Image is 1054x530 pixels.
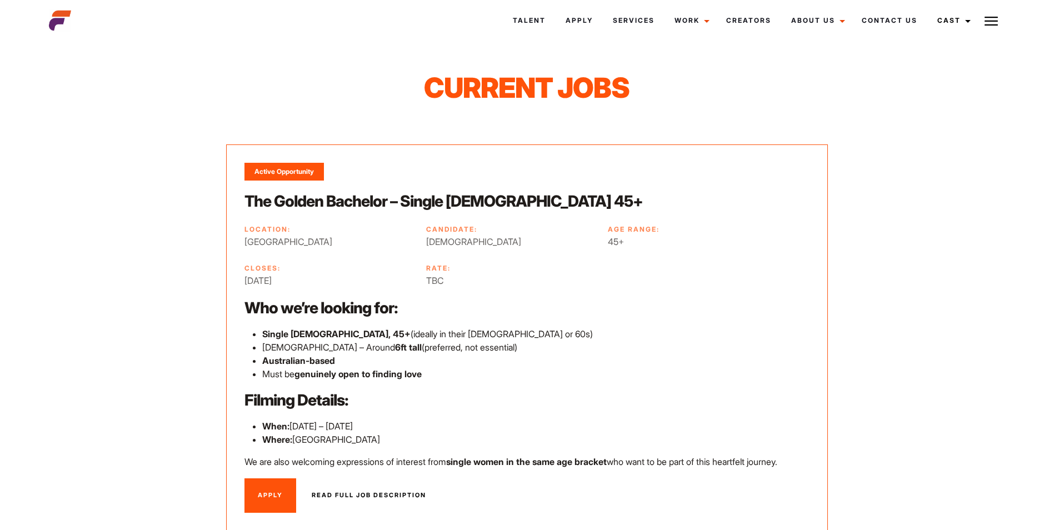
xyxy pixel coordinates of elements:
a: Contact Us [852,6,927,36]
a: Services [603,6,665,36]
strong: Location: [244,225,291,233]
a: Cast [927,6,977,36]
p: We are also welcoming expressions of interest from who want to be part of this heartfelt journey. [244,455,810,468]
span: [GEOGRAPHIC_DATA] [244,235,414,248]
a: About Us [781,6,852,36]
strong: genuinely open to finding love [294,368,422,379]
h1: Current Jobs [251,71,803,104]
span: 45+ [608,235,777,248]
h3: Who we’re looking for: [244,297,810,318]
span: [DATE] [244,274,414,287]
li: [GEOGRAPHIC_DATA] [262,433,810,446]
a: Read full job description [298,478,439,513]
strong: When: [262,421,289,432]
strong: 6ft tall [395,342,422,353]
a: Work [665,6,716,36]
h2: The Golden Bachelor – Single [DEMOGRAPHIC_DATA] 45+ [244,191,810,212]
li: [DEMOGRAPHIC_DATA] – Around (preferred, not essential) [262,341,810,354]
a: Talent [503,6,556,36]
strong: Where: [262,434,292,445]
li: (ideally in their [DEMOGRAPHIC_DATA] or 60s) [262,327,810,341]
strong: Closes: [244,264,281,272]
a: Creators [716,6,781,36]
strong: single women in the same age bracket [446,456,607,467]
a: Apply [244,478,296,513]
img: Burger icon [985,14,998,28]
li: Must be [262,367,810,381]
strong: Single [DEMOGRAPHIC_DATA], 45+ [262,328,411,339]
span: TBC [426,274,596,287]
strong: Australian-based [262,355,335,366]
span: [DEMOGRAPHIC_DATA] [426,235,596,248]
img: cropped-aefm-brand-fav-22-square.png [49,9,71,32]
li: [DATE] – [DATE] [262,419,810,433]
strong: Age Range: [608,225,660,233]
strong: Candidate: [426,225,477,233]
strong: Rate: [426,264,451,272]
h3: Filming Details: [244,389,810,411]
div: Active Opportunity [244,163,324,181]
a: Apply [556,6,603,36]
